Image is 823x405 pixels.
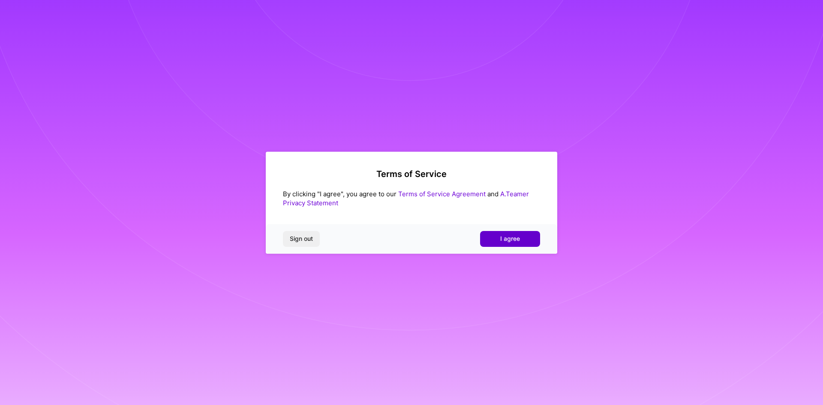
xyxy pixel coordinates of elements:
[398,190,486,198] a: Terms of Service Agreement
[283,189,540,207] div: By clicking "I agree", you agree to our and
[480,231,540,246] button: I agree
[283,231,320,246] button: Sign out
[290,234,313,243] span: Sign out
[283,169,540,179] h2: Terms of Service
[500,234,520,243] span: I agree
